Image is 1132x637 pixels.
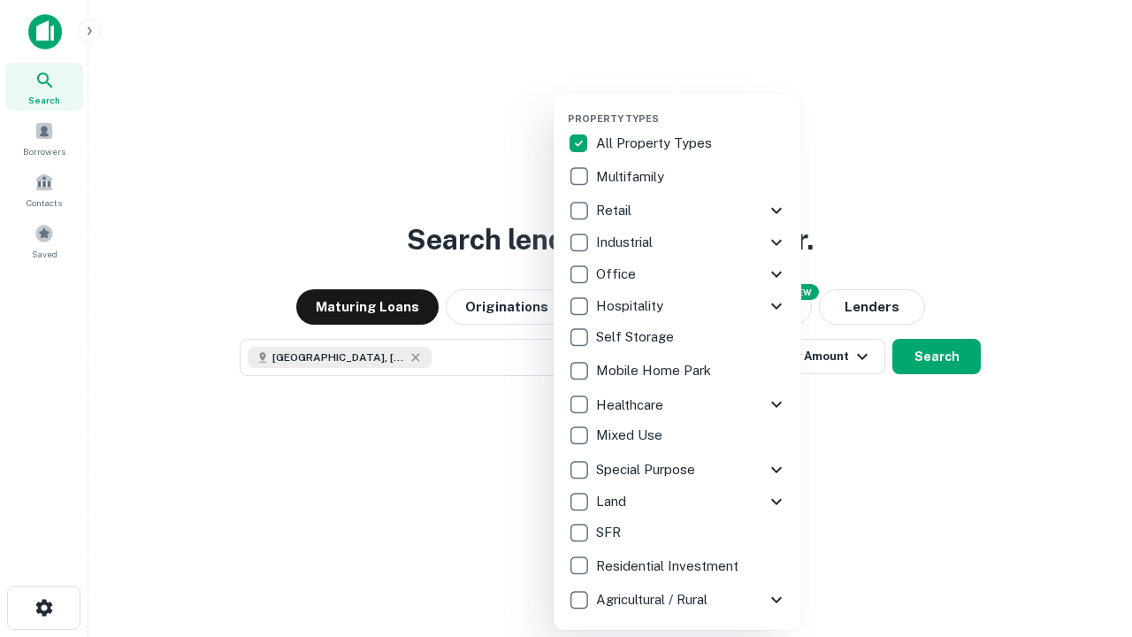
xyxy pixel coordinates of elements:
p: Agricultural / Rural [596,589,711,610]
p: Healthcare [596,395,667,416]
p: Mobile Home Park [596,360,715,381]
iframe: Chat Widget [1044,495,1132,580]
div: Retail [568,195,787,226]
div: Special Purpose [568,454,787,486]
p: Hospitality [596,295,667,317]
span: Property Types [568,113,659,124]
p: Industrial [596,232,656,253]
p: Mixed Use [596,425,666,446]
p: Residential Investment [596,556,742,577]
div: Industrial [568,226,787,258]
p: Office [596,264,639,285]
p: Multifamily [596,166,668,188]
div: Agricultural / Rural [568,584,787,616]
p: All Property Types [596,133,715,154]
p: Land [596,491,630,512]
div: Healthcare [568,388,787,420]
p: SFR [596,522,624,543]
p: Retail [596,200,635,221]
div: Hospitality [568,290,787,322]
div: Land [568,486,787,518]
div: Office [568,258,787,290]
p: Special Purpose [596,459,699,480]
p: Self Storage [596,326,677,348]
